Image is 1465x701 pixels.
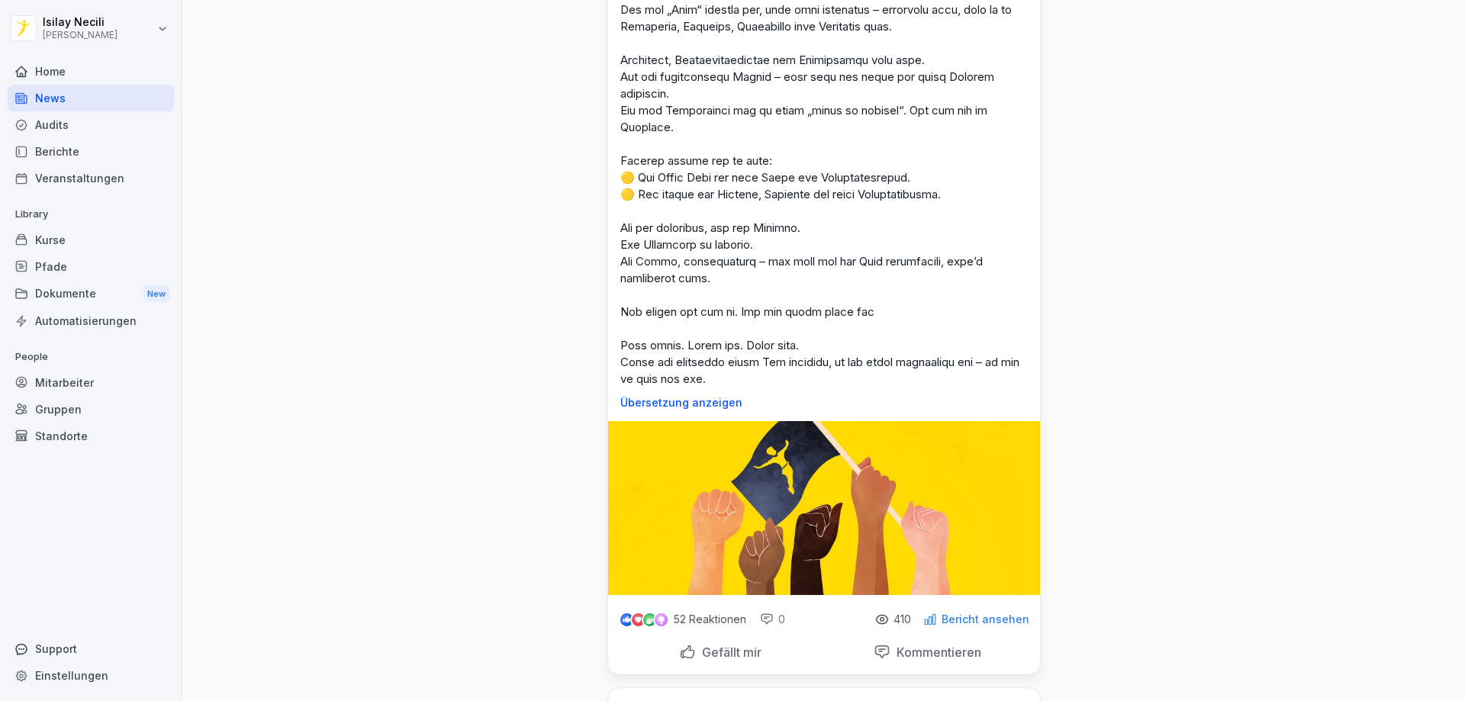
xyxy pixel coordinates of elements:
a: DokumenteNew [8,280,174,308]
a: Home [8,58,174,85]
p: Übersetzung anzeigen [620,397,1028,409]
p: Bericht ansehen [942,613,1029,625]
a: Audits [8,111,174,138]
p: 52 Reaktionen [674,613,746,625]
p: 410 [893,613,911,625]
img: celebrate [643,613,656,626]
img: love [633,614,644,625]
p: Gefällt mir [696,645,761,660]
div: Support [8,635,174,662]
img: inspiring [655,613,668,626]
div: Dokumente [8,280,174,308]
a: Standorte [8,423,174,449]
a: News [8,85,174,111]
a: Automatisierungen [8,307,174,334]
a: Mitarbeiter [8,369,174,396]
a: Berichte [8,138,174,165]
img: like [620,613,633,625]
p: [PERSON_NAME] [43,30,118,40]
div: 0 [760,612,785,627]
p: Kommentieren [890,645,981,660]
p: Isilay Necili [43,16,118,29]
a: Veranstaltungen [8,165,174,191]
a: Kurse [8,227,174,253]
p: Library [8,202,174,227]
a: Gruppen [8,396,174,423]
img: u83gp4zk5lsvupovo33hxmeu.png [608,421,1040,595]
p: People [8,345,174,369]
a: Pfade [8,253,174,280]
div: New [143,285,169,303]
a: Einstellungen [8,662,174,689]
